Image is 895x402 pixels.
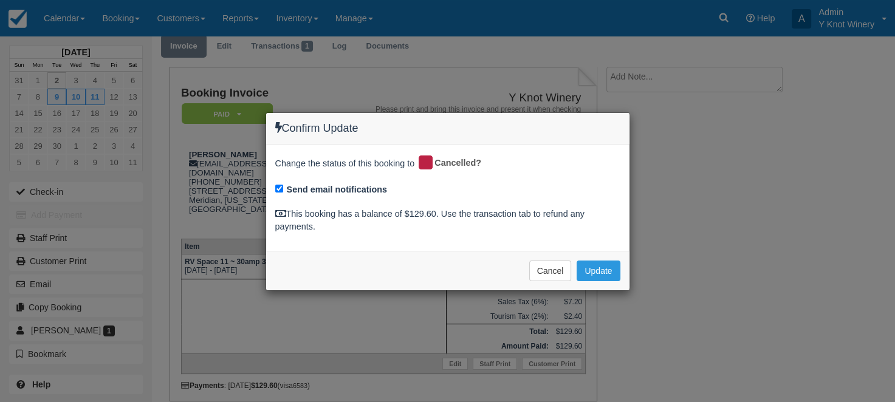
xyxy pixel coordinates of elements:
label: Send email notifications [287,183,388,196]
div: Cancelled? [417,154,490,173]
div: This booking has a balance of $129.60. Use the transaction tab to refund any payments. [275,208,620,233]
button: Update [577,261,620,281]
h4: Confirm Update [275,122,620,135]
span: Change the status of this booking to [275,157,415,173]
button: Cancel [529,261,572,281]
